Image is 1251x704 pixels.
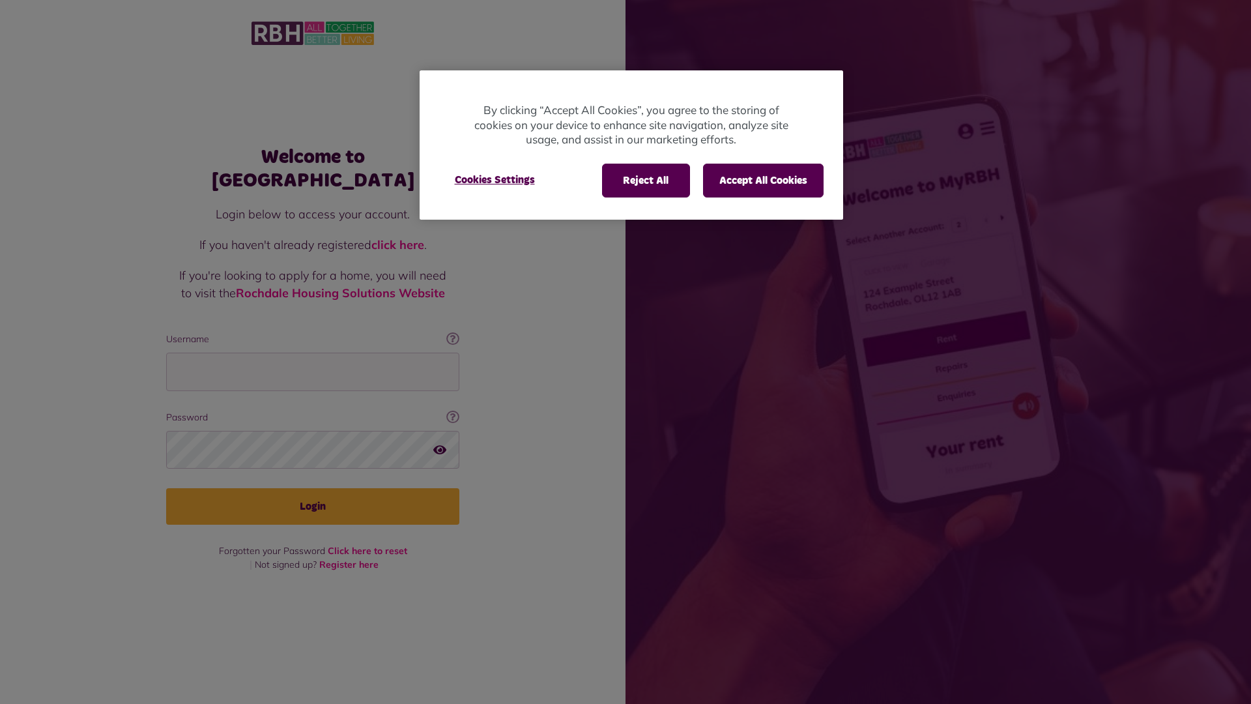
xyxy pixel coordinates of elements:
[602,164,690,198] button: Reject All
[420,70,843,220] div: Privacy
[439,164,551,196] button: Cookies Settings
[703,164,824,198] button: Accept All Cookies
[472,103,791,147] p: By clicking “Accept All Cookies”, you agree to the storing of cookies on your device to enhance s...
[420,70,843,220] div: Cookie banner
